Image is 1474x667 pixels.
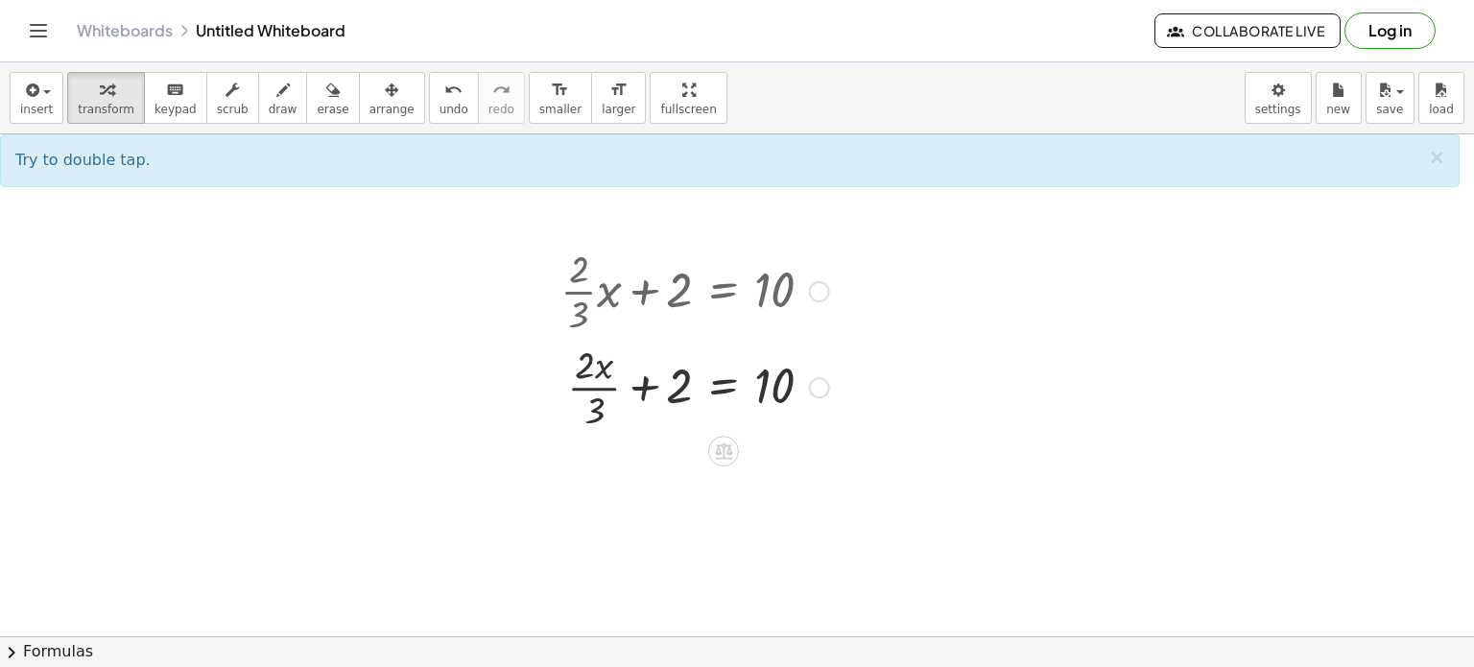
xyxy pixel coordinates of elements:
button: transform [67,72,145,124]
span: Collaborate Live [1171,22,1324,39]
button: undoundo [429,72,479,124]
a: Whiteboards [77,21,173,40]
span: larger [602,103,635,116]
button: redoredo [478,72,525,124]
button: keyboardkeypad [144,72,207,124]
button: format_sizesmaller [529,72,592,124]
i: undo [444,79,463,102]
button: format_sizelarger [591,72,646,124]
span: transform [78,103,134,116]
div: Apply the same math to both sides of the equation [708,436,739,466]
button: draw [258,72,308,124]
button: save [1366,72,1415,124]
button: new [1316,72,1362,124]
span: load [1429,103,1454,116]
button: load [1418,72,1464,124]
button: Toggle navigation [23,15,54,46]
button: scrub [206,72,259,124]
button: fullscreen [650,72,726,124]
span: undo [440,103,468,116]
span: fullscreen [660,103,716,116]
i: keyboard [166,79,184,102]
span: new [1326,103,1350,116]
span: keypad [155,103,197,116]
button: Collaborate Live [1154,13,1341,48]
span: erase [317,103,348,116]
span: × [1428,146,1445,169]
i: redo [492,79,511,102]
span: redo [488,103,514,116]
button: × [1428,148,1445,168]
span: insert [20,103,53,116]
span: arrange [369,103,415,116]
span: smaller [539,103,582,116]
span: draw [269,103,297,116]
i: format_size [609,79,628,102]
span: Try to double tap. [15,151,151,169]
button: settings [1245,72,1312,124]
button: erase [306,72,359,124]
button: arrange [359,72,425,124]
button: Log in [1344,12,1436,49]
i: format_size [551,79,569,102]
span: scrub [217,103,249,116]
button: insert [10,72,63,124]
span: save [1376,103,1403,116]
span: settings [1255,103,1301,116]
